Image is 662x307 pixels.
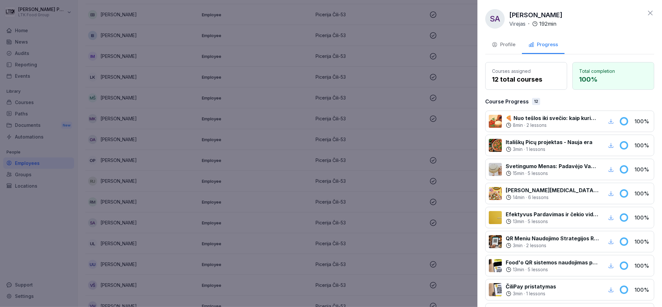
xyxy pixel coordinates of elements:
p: 192 min [539,20,556,28]
p: [PERSON_NAME] [509,10,563,20]
p: Virejas [509,20,526,28]
p: 6 lessons [528,194,549,201]
p: 1 lessons [526,290,545,297]
p: 8 min [513,122,523,128]
div: · [506,146,592,153]
div: SA [485,9,505,29]
p: Food'o QR sistemos naudojimas padavėjams ir svečiams [506,259,599,266]
p: 5 lessons [528,218,548,225]
div: · [506,194,599,201]
p: 100 % [634,238,651,246]
p: 100 % [634,214,651,221]
div: · [506,218,599,225]
p: 15 min [513,170,524,177]
p: 13 min [513,218,524,225]
div: · [506,170,599,177]
p: Efektyvus Pardavimas ir čekio vidurkis [506,210,599,218]
div: · [506,290,556,297]
p: 100 % [634,166,651,173]
p: 5 lessons [528,170,548,177]
p: 100 % [634,117,651,125]
p: Total completion [579,68,647,74]
p: 🍕 Nuo tešlos iki svečio: kaip kuriame tobulą picą kasdien [506,114,599,122]
p: 100 % [634,141,651,149]
button: Profile [485,36,522,54]
div: · [506,122,599,128]
p: Course Progress [485,98,529,105]
div: Profile [492,41,515,48]
p: [PERSON_NAME][MEDICAL_DATA] salotų ir sriubų kategorijų testas [506,186,599,194]
div: 12 [532,98,540,105]
p: 100 % [634,262,651,270]
p: 1 lessons [526,146,545,153]
p: 3 min [513,290,523,297]
p: 2 lessons [526,242,546,249]
p: 5 lessons [528,266,548,273]
p: QR Meniu Naudojimo Strategijos Restoranuose [506,234,599,242]
div: · [506,242,599,249]
p: 3 min [513,242,523,249]
p: 100 % [579,74,647,84]
div: · [506,266,599,273]
p: 2 lessons [526,122,547,128]
div: Progress [528,41,558,48]
div: · [509,20,556,28]
button: Progress [522,36,565,54]
p: Svetingumo Menas: Padavėjo Vadovas [506,162,599,170]
p: 14 min [513,194,525,201]
p: 100 % [634,286,651,294]
p: 13 min [513,266,524,273]
p: Courses assigned [492,68,560,74]
p: ČiliPay pristatymas [506,283,556,290]
p: 100 % [634,190,651,197]
p: 3 min [513,146,523,153]
p: 12 total courses [492,74,560,84]
p: Itališkų Picų projektas - Nauja era [506,138,592,146]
